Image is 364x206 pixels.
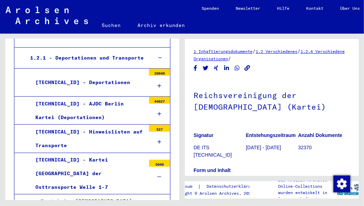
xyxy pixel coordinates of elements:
div: 44627 [149,97,170,104]
img: Zustimmung ändern [333,176,350,192]
a: Archiv erkunden [129,17,194,34]
div: [TECHNICAL_ID] - Kartei [GEOGRAPHIC_DATA] der Osttransporte Welle 1-7 [30,153,146,194]
button: Share on Xing [213,64,220,73]
p: [DATE] - [DATE] [246,144,298,151]
button: Share on LinkedIn [223,64,230,73]
span: / [252,48,256,54]
a: 1.2 Verschiedenes [256,49,297,54]
b: Anzahl Dokumente [298,132,342,138]
button: Share on Twitter [202,64,209,73]
p: DE ITS [TECHNICAL_ID] [194,144,245,159]
div: 527 [149,125,170,132]
button: Copy link [244,64,251,73]
button: Share on Facebook [192,64,199,73]
div: 1.2.1 - Deportationen und Transporte [25,51,147,65]
span: / [228,55,231,62]
span: / [297,48,301,54]
h1: Reichsvereinigung der [DEMOGRAPHIC_DATA] (Kartei) [194,79,350,122]
div: 5040 [149,160,170,167]
div: [TECHNICAL_ID] - Hinweislisten auf Transporte [30,125,146,152]
p: 32370 [298,144,350,151]
a: Suchen [94,17,129,34]
p: Die Arolsen Archives Online-Collections [278,177,337,190]
p: Copyright © Arolsen Archives, 2021 [170,190,264,197]
div: [TECHNICAL_ID] - AJDC Berlin Kartei (Deportationen) [30,97,146,124]
b: Entstehungszeitraum [246,132,296,138]
div: 20840 [149,69,170,76]
button: Share on WhatsApp [234,64,241,73]
a: Datenschutzerklärung [201,183,264,190]
b: Form und Inhalt [194,167,231,173]
a: 1 Inhaftierungsdokumente [194,49,252,54]
img: Arolsen_neg.svg [6,7,88,24]
b: Signatur [194,132,214,138]
p: wurden entwickelt in Partnerschaft mit [278,190,337,202]
div: | [170,183,264,190]
div: [TECHNICAL_ID] - Deportationen [30,76,146,89]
